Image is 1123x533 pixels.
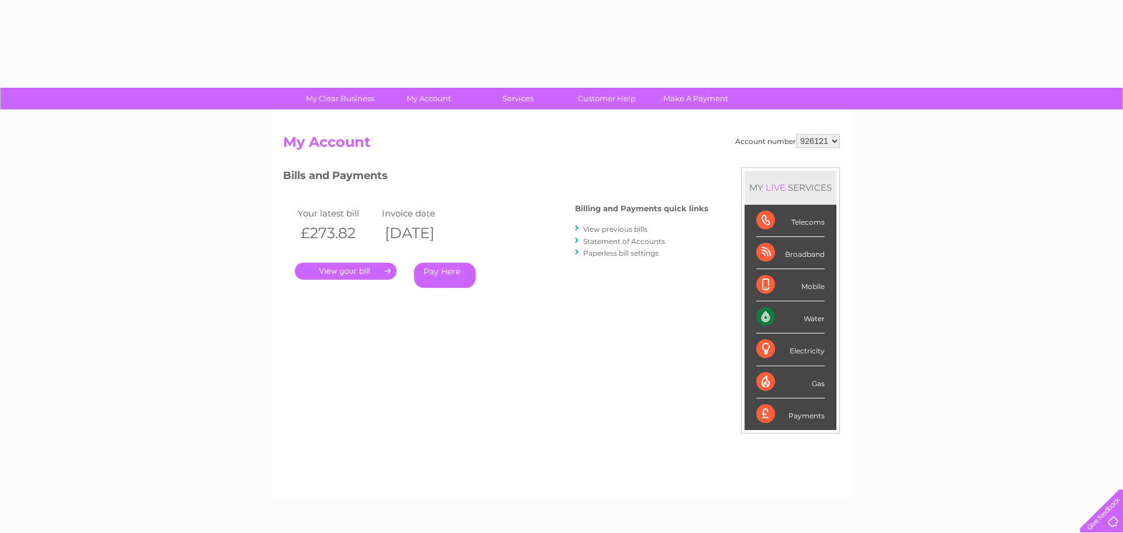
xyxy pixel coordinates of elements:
h4: Billing and Payments quick links [575,204,708,213]
div: Account number [735,134,840,148]
h2: My Account [283,134,840,156]
a: Customer Help [559,88,655,109]
div: Broadband [756,237,825,269]
a: Services [470,88,566,109]
a: My Clear Business [292,88,388,109]
a: Pay Here [414,263,476,288]
th: [DATE] [379,221,463,245]
a: View previous bills [583,225,647,233]
td: Invoice date [379,205,463,221]
div: Water [756,301,825,333]
div: Gas [756,366,825,398]
a: . [295,263,397,280]
div: Telecoms [756,205,825,237]
th: £273.82 [295,221,379,245]
a: Paperless bill settings [583,249,659,257]
div: Payments [756,398,825,430]
div: LIVE [763,182,788,193]
a: Statement of Accounts [583,237,665,246]
div: Electricity [756,333,825,366]
td: Your latest bill [295,205,379,221]
a: Make A Payment [647,88,744,109]
h3: Bills and Payments [283,167,708,188]
div: Mobile [756,269,825,301]
div: MY SERVICES [745,171,836,204]
a: My Account [381,88,477,109]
